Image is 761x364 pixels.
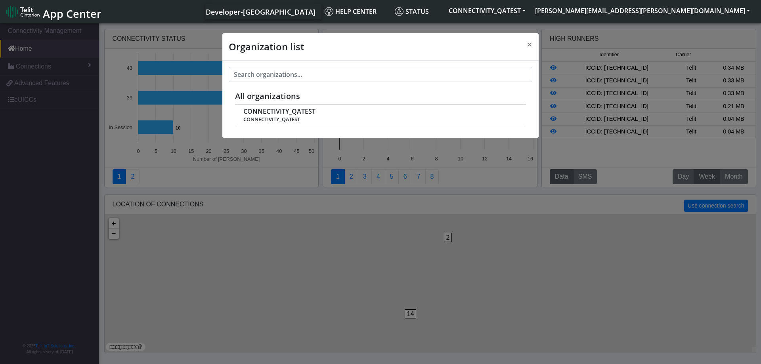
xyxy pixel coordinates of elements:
span: CONNECTIVITY_QATEST [243,108,315,115]
span: Status [395,7,429,16]
span: CONNECTIVITY_QATEST [243,116,518,122]
button: [PERSON_NAME][EMAIL_ADDRESS][PERSON_NAME][DOMAIN_NAME] [530,4,755,18]
a: App Center [6,3,100,20]
a: Help center [321,4,392,19]
span: Developer-[GEOGRAPHIC_DATA] [206,7,315,17]
h5: All organizations [235,91,526,101]
h4: Organization list [229,40,304,54]
button: CONNECTIVITY_QATEST [444,4,530,18]
img: logo-telit-cinterion-gw-new.png [6,6,40,18]
span: App Center [43,6,101,21]
img: status.svg [395,7,403,16]
img: knowledge.svg [325,7,333,16]
input: Search organizations... [229,67,532,82]
a: Status [392,4,444,19]
span: × [527,38,532,51]
a: Your current platform instance [205,4,315,19]
span: Help center [325,7,377,16]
